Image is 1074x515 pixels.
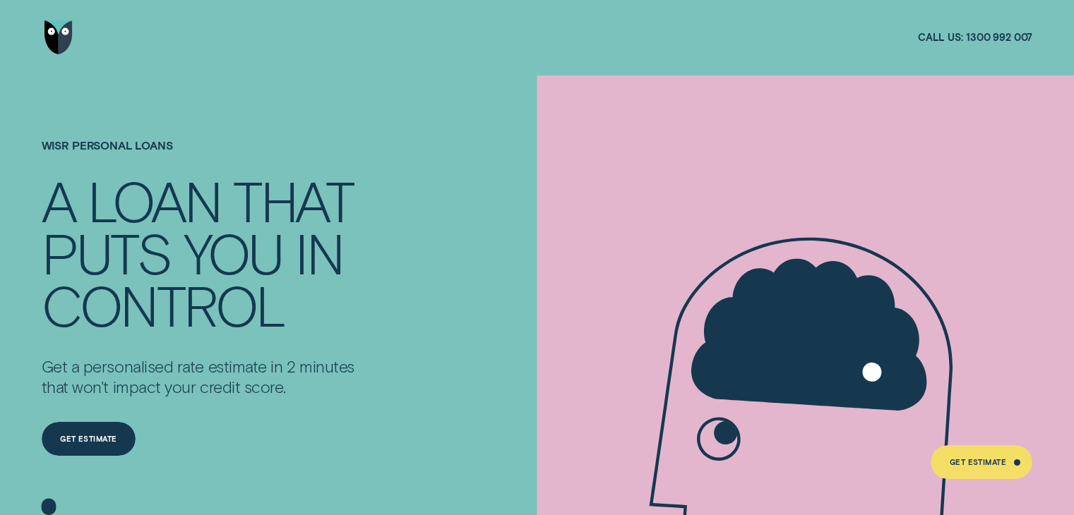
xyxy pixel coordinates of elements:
[42,174,368,331] h4: A LOAN THAT PUTS YOU IN CONTROL
[918,31,963,44] span: Call us:
[184,226,282,278] div: YOU
[42,356,368,397] p: Get a personalised rate estimate in 2 minutes that won't impact your credit score.
[42,226,171,278] div: PUTS
[966,31,1032,44] span: 1300 992 007
[42,174,75,226] div: A
[931,445,1032,479] a: Get Estimate
[88,174,220,226] div: LOAN
[44,20,73,54] img: Wisr
[42,422,136,456] a: Get Estimate
[233,174,352,226] div: THAT
[918,31,1032,44] a: Call us:1300 992 007
[42,139,368,174] h1: Wisr Personal Loans
[295,226,342,278] div: IN
[42,278,285,330] div: CONTROL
